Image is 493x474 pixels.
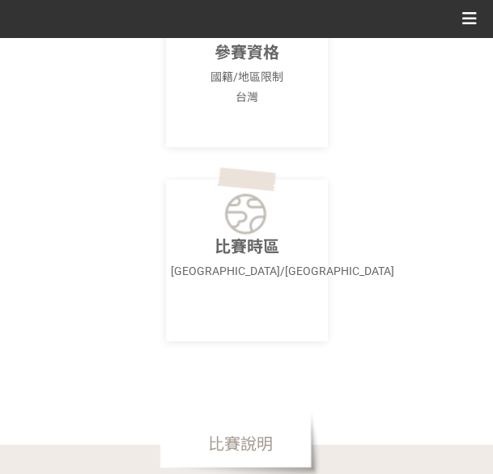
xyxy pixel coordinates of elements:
[171,69,323,86] p: 國籍/地區限制
[171,263,323,280] p: [GEOGRAPHIC_DATA]/[GEOGRAPHIC_DATA]
[171,40,323,65] p: 參賽資格
[171,89,323,106] p: 台灣
[171,235,323,259] p: 比賽時區
[224,194,269,235] img: Icon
